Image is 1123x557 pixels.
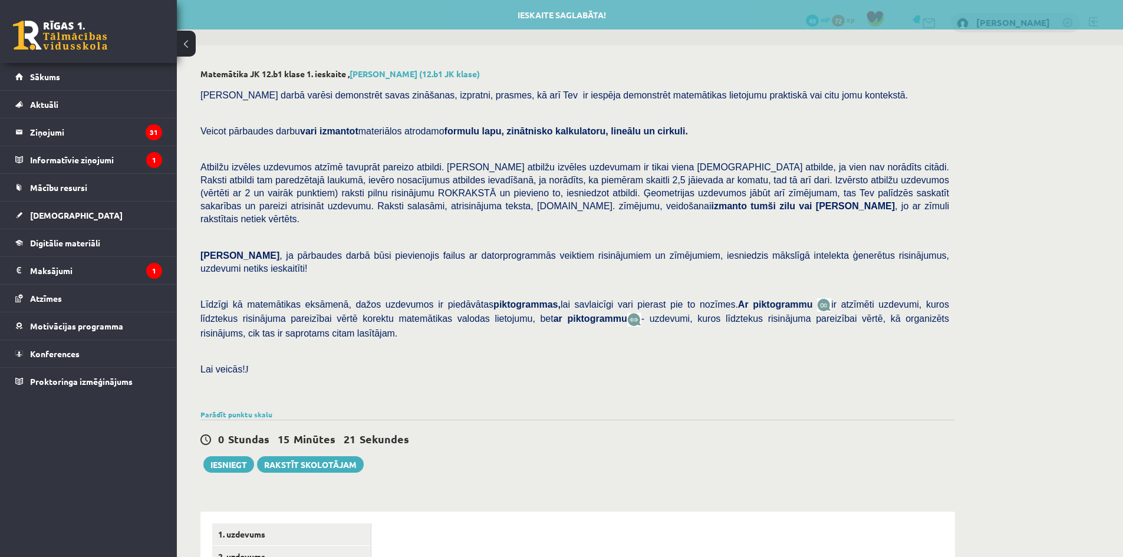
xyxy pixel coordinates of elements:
[146,263,162,279] i: 1
[15,285,162,312] a: Atzīmes
[30,71,60,82] span: Sākums
[350,68,480,79] a: [PERSON_NAME] (12.b1 JK klase)
[200,314,949,338] span: - uzdevumi, kuros līdztekus risinājuma pareizībai vērtē, kā organizēts risinājums, cik tas ir sap...
[15,63,162,90] a: Sākums
[30,99,58,110] span: Aktuāli
[203,456,254,473] button: Iesniegt
[15,174,162,201] a: Mācību resursi
[13,21,107,50] a: Rīgas 1. Tālmācības vidusskola
[228,432,269,446] span: Stundas
[360,432,409,446] span: Sekundes
[15,368,162,395] a: Proktoringa izmēģinājums
[200,251,949,273] span: , ja pārbaudes darbā būsi pievienojis failus ar datorprogrammās veiktiem risinājumiem un zīmējumi...
[15,118,162,146] a: Ziņojumi31
[200,299,817,309] span: Līdzīgi kā matemātikas eksāmenā, dažos uzdevumos ir piedāvātas lai savlaicīgi vari pierast pie to...
[30,238,100,248] span: Digitālie materiāli
[627,313,641,327] img: wKvN42sLe3LLwAAAABJRU5ErkJggg==
[294,432,335,446] span: Minūtes
[200,364,245,374] span: Lai veicās!
[30,348,80,359] span: Konferences
[200,162,949,224] span: Atbilžu izvēles uzdevumos atzīmē tavuprāt pareizo atbildi. [PERSON_NAME] atbilžu izvēles uzdevuma...
[218,432,224,446] span: 0
[146,124,162,140] i: 31
[146,152,162,168] i: 1
[15,340,162,367] a: Konferences
[200,410,272,419] a: Parādīt punktu skalu
[200,90,908,100] span: [PERSON_NAME] darbā varēsi demonstrēt savas zināšanas, izpratni, prasmes, kā arī Tev ir iespēja d...
[15,202,162,229] a: [DEMOGRAPHIC_DATA]
[30,376,133,387] span: Proktoringa izmēģinājums
[30,118,162,146] legend: Ziņojumi
[200,251,279,261] span: [PERSON_NAME]
[30,321,123,331] span: Motivācijas programma
[257,456,364,473] a: Rakstīt skolotājam
[200,126,688,136] span: Veicot pārbaudes darbu materiālos atrodamo
[30,257,162,284] legend: Maksājumi
[30,146,162,173] legend: Informatīvie ziņojumi
[278,432,289,446] span: 15
[750,201,895,211] b: tumši zilu vai [PERSON_NAME]
[300,126,358,136] b: vari izmantot
[383,540,387,545] img: Balts.png
[554,314,627,324] b: ar piktogrammu
[493,299,561,309] b: piktogrammas,
[212,523,371,545] a: 1. uzdevums
[15,312,162,340] a: Motivācijas programma
[817,298,831,312] img: JfuEzvunn4EvwAAAAASUVORK5CYII=
[15,91,162,118] a: Aktuāli
[738,299,813,309] b: Ar piktogrammu
[344,432,355,446] span: 21
[30,293,62,304] span: Atzīmes
[30,182,87,193] span: Mācību resursi
[15,257,162,284] a: Maksājumi1
[30,210,123,220] span: [DEMOGRAPHIC_DATA]
[15,146,162,173] a: Informatīvie ziņojumi1
[15,229,162,256] a: Digitālie materiāli
[711,201,746,211] b: izmanto
[444,126,688,136] b: formulu lapu, zinātnisko kalkulatoru, lineālu un cirkuli.
[245,364,249,374] span: J
[200,69,955,79] h2: Matemātika JK 12.b1 klase 1. ieskaite ,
